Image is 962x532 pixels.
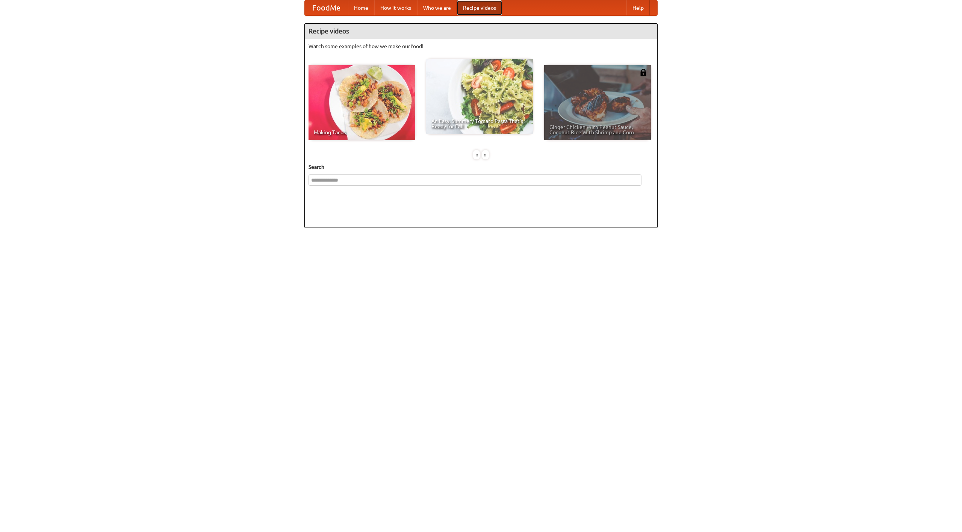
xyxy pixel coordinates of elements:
img: 483408.png [640,69,647,76]
a: Recipe videos [457,0,502,15]
span: Making Tacos [314,130,410,135]
p: Watch some examples of how we make our food! [309,42,653,50]
span: An Easy, Summery Tomato Pasta That's Ready for Fall [431,118,528,129]
a: How it works [374,0,417,15]
a: Who we are [417,0,457,15]
a: Making Tacos [309,65,415,140]
a: An Easy, Summery Tomato Pasta That's Ready for Fall [426,59,533,134]
a: FoodMe [305,0,348,15]
div: « [473,150,480,159]
div: » [482,150,489,159]
h5: Search [309,163,653,171]
a: Help [626,0,650,15]
h4: Recipe videos [305,24,657,39]
a: Home [348,0,374,15]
